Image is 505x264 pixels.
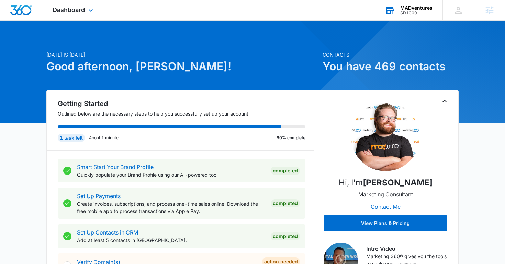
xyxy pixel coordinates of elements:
a: Smart Start Your Brand Profile [77,164,154,170]
div: Completed [271,167,300,175]
div: account name [400,5,433,11]
p: Contacts [323,51,459,58]
p: [DATE] is [DATE] [46,51,318,58]
a: Set Up Contacts in CRM [77,229,138,236]
div: account id [400,11,433,15]
button: Toggle Collapse [440,97,449,105]
div: 1 task left [58,134,85,142]
button: View Plans & Pricing [324,215,447,231]
h3: Intro Video [366,244,447,253]
div: Completed [271,199,300,207]
h1: You have 469 contacts [323,58,459,75]
div: Completed [271,232,300,240]
p: Create invoices, subscriptions, and process one-time sales online. Download the free mobile app t... [77,200,265,215]
img: Tyler Peterson [351,103,420,171]
h2: Getting Started [58,98,314,109]
p: About 1 minute [89,135,119,141]
p: Hi, I'm [339,177,433,189]
button: Contact Me [364,199,407,215]
p: Marketing Consultant [358,190,413,199]
p: Outlined below are the necessary steps to help you successfully set up your account. [58,110,314,117]
p: Add at least 5 contacts in [GEOGRAPHIC_DATA]. [77,237,265,244]
a: Set Up Payments [77,193,121,200]
strong: [PERSON_NAME] [363,178,433,188]
span: Dashboard [53,6,85,13]
p: 90% complete [277,135,305,141]
p: Quickly populate your Brand Profile using our AI-powered tool. [77,171,265,178]
h1: Good afternoon, [PERSON_NAME]! [46,58,318,75]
